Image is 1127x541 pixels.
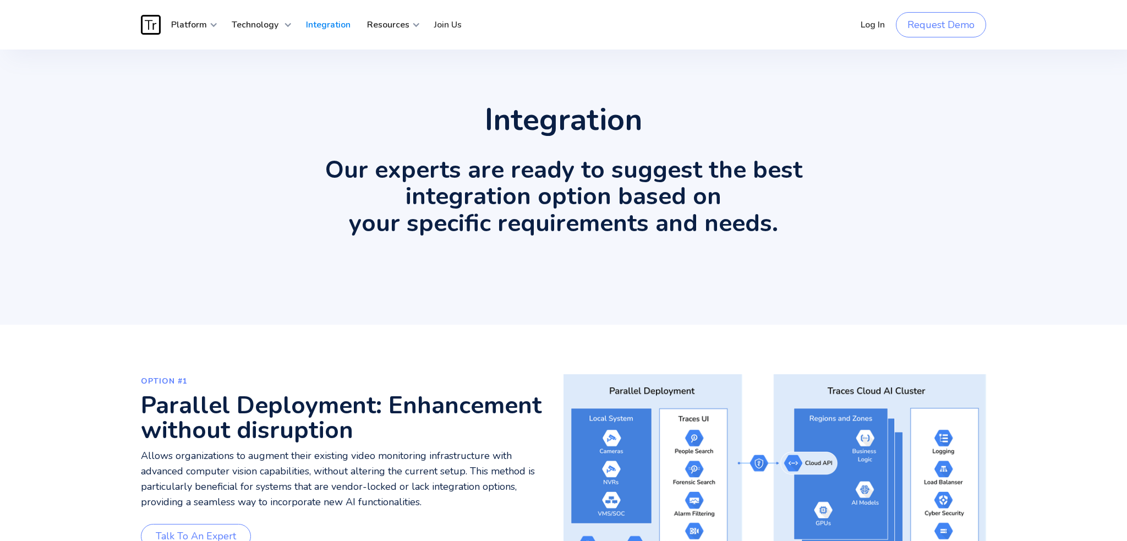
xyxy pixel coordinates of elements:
[163,8,218,41] div: Platform
[141,394,555,443] h3: Parallel Deployment: Enhancement without disruption
[171,19,207,31] strong: Platform
[298,8,359,41] a: Integration
[852,8,893,41] a: Log In
[426,8,470,41] a: Join Us
[367,19,409,31] strong: Resources
[141,449,555,510] p: Allows organizations to augment their existing video monitoring infrastructure with advanced comp...
[325,157,802,237] h2: Our experts are ready to suggest the best integration option based on your specific requirements ...
[141,15,163,35] a: home
[141,15,161,35] img: Traces Logo
[896,12,986,37] a: Request Demo
[359,8,420,41] div: Resources
[485,105,642,135] h1: Integration
[232,19,278,31] strong: Technology
[141,374,416,388] div: OPTION #1
[223,8,292,41] div: Technology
